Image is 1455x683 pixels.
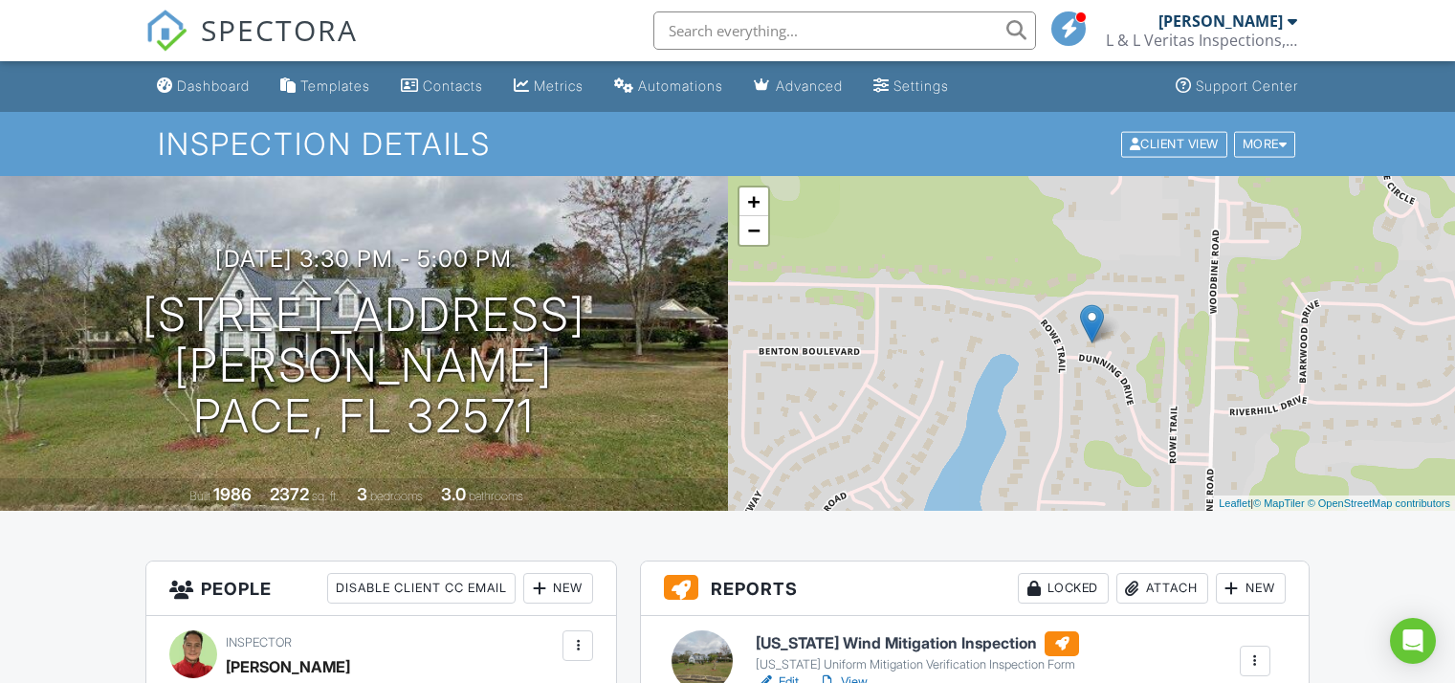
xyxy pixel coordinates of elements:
a: SPECTORA [145,26,358,66]
a: Leaflet [1219,497,1250,509]
div: Templates [300,77,370,94]
a: Metrics [506,69,591,104]
div: New [523,573,593,604]
a: Settings [866,69,957,104]
div: Advanced [776,77,843,94]
div: Dashboard [177,77,250,94]
span: Inspector [226,635,292,650]
span: bathrooms [469,489,523,503]
a: Contacts [393,69,491,104]
a: Automations (Basic) [606,69,731,104]
a: Zoom in [739,187,768,216]
h6: [US_STATE] Wind Mitigation Inspection [756,631,1079,656]
h3: People [146,562,616,616]
div: Client View [1121,131,1227,157]
div: Attach [1116,573,1208,604]
div: 2372 [270,484,309,504]
div: [US_STATE] Uniform Mitigation Verification Inspection Form [756,657,1079,672]
div: Support Center [1196,77,1298,94]
div: More [1234,131,1296,157]
span: bedrooms [370,489,423,503]
span: SPECTORA [201,10,358,50]
div: L & L Veritas Inspections, LLC [1106,31,1297,50]
h1: [STREET_ADDRESS][PERSON_NAME] Pace, FL 32571 [31,290,697,441]
div: Contacts [423,77,483,94]
div: Settings [893,77,949,94]
div: Open Intercom Messenger [1390,618,1436,664]
div: 3.0 [441,484,466,504]
div: Disable Client CC Email [327,573,516,604]
h3: [DATE] 3:30 pm - 5:00 pm [215,246,512,272]
div: [PERSON_NAME] [226,652,350,681]
a: [US_STATE] Wind Mitigation Inspection [US_STATE] Uniform Mitigation Verification Inspection Form [756,631,1079,673]
div: New [1216,573,1286,604]
h3: Reports [641,562,1309,616]
div: 1986 [213,484,252,504]
a: © MapTiler [1253,497,1305,509]
a: Advanced [746,69,850,104]
div: 3 [357,484,367,504]
div: Locked [1018,573,1109,604]
span: sq. ft. [312,489,339,503]
a: Dashboard [149,69,257,104]
a: © OpenStreetMap contributors [1308,497,1450,509]
h1: Inspection Details [158,127,1297,161]
a: Client View [1119,136,1232,150]
div: Metrics [534,77,584,94]
input: Search everything... [653,11,1036,50]
a: Support Center [1168,69,1306,104]
img: The Best Home Inspection Software - Spectora [145,10,187,52]
div: | [1214,496,1455,512]
span: Built [189,489,210,503]
a: Templates [273,69,378,104]
div: [PERSON_NAME] [1158,11,1283,31]
a: Zoom out [739,216,768,245]
div: Automations [638,77,723,94]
